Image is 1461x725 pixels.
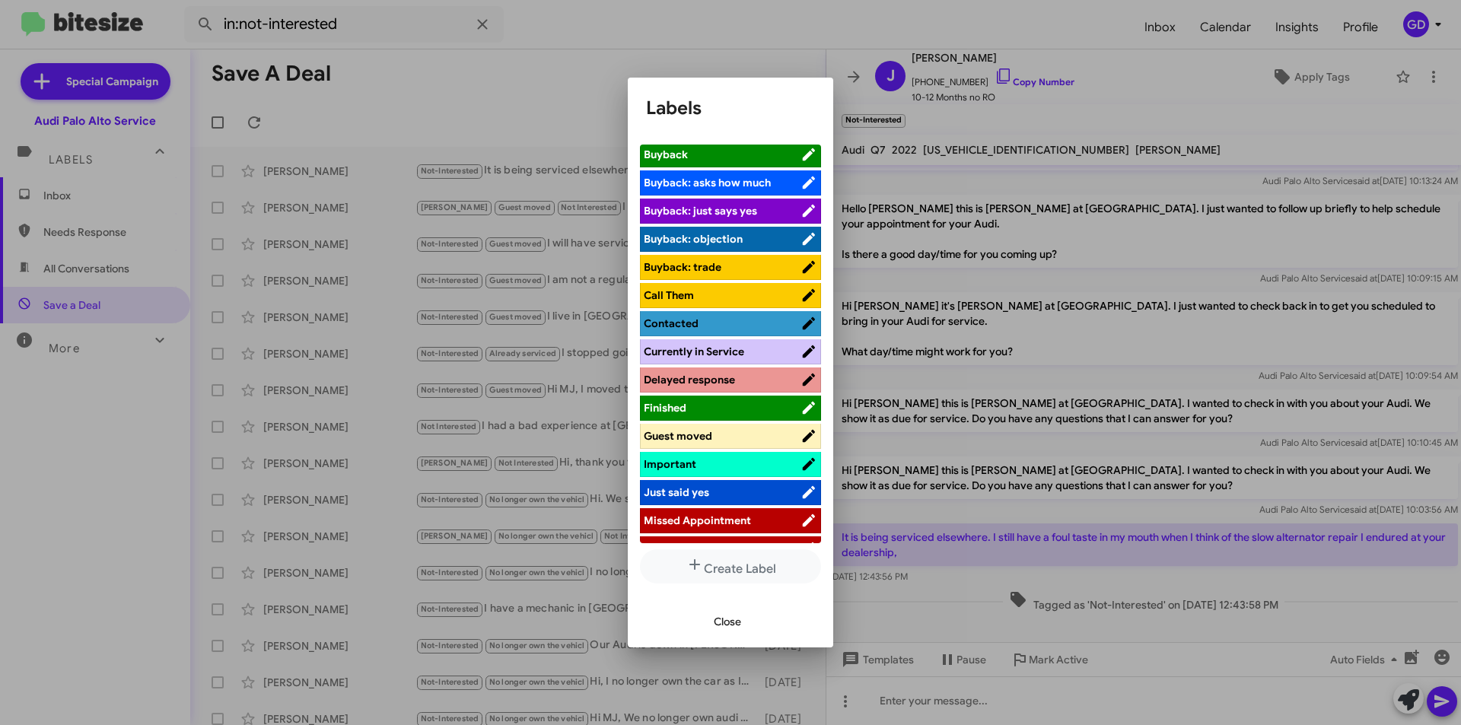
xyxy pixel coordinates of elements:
[644,485,709,499] span: Just said yes
[644,345,744,358] span: Currently in Service
[640,549,821,583] button: Create Label
[644,401,686,415] span: Finished
[644,514,751,527] span: Missed Appointment
[714,608,741,635] span: Close
[644,373,735,386] span: Delayed response
[644,288,694,302] span: Call Them
[644,176,771,189] span: Buyback: asks how much
[644,148,688,161] span: Buyback
[644,260,721,274] span: Buyback: trade
[644,457,696,471] span: Important
[644,204,757,218] span: Buyback: just says yes
[644,316,699,330] span: Contacted
[644,232,743,246] span: Buyback: objection
[646,96,815,120] h1: Labels
[644,542,726,555] span: Needs Followup
[644,429,712,443] span: Guest moved
[702,608,753,635] button: Close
